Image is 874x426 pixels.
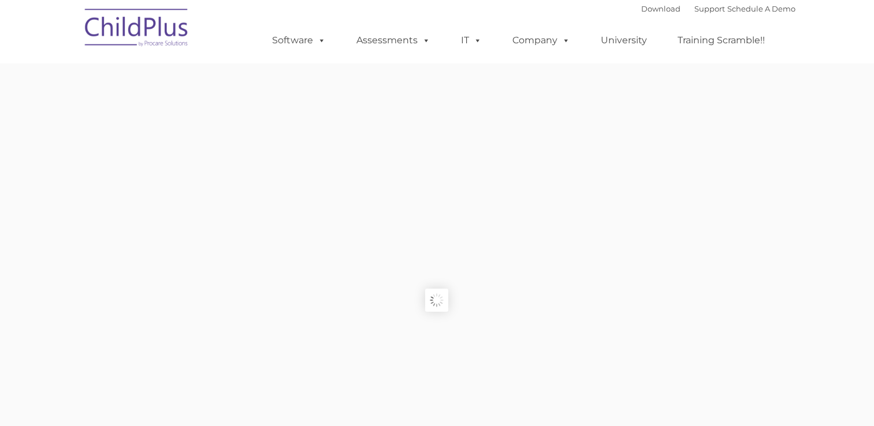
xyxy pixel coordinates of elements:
[79,1,195,58] img: ChildPlus by Procare Solutions
[589,29,659,52] a: University
[449,29,493,52] a: IT
[727,4,795,13] a: Schedule A Demo
[641,4,680,13] a: Download
[345,29,442,52] a: Assessments
[261,29,337,52] a: Software
[641,4,795,13] font: |
[666,29,776,52] a: Training Scramble!!
[501,29,582,52] a: Company
[694,4,725,13] a: Support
